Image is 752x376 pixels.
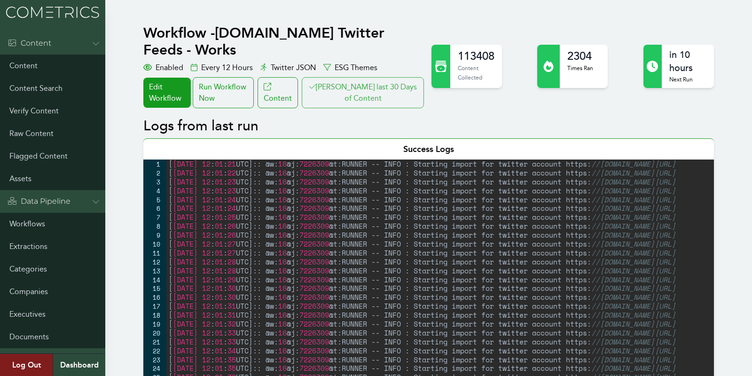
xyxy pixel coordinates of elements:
div: 3 [143,177,166,186]
h2: 2304 [567,48,593,64]
h2: 113408 [458,48,494,64]
div: Data Pipeline [8,196,70,207]
div: ESG Themes [323,62,377,73]
div: Run Workflow Now [193,77,254,108]
p: Next Run [669,75,706,84]
div: 18 [143,311,166,320]
div: 7 [143,213,166,222]
div: 20 [143,328,166,337]
div: 13 [143,266,166,275]
div: 22 [143,346,166,355]
div: 6 [143,204,166,213]
div: Enabled [143,62,183,73]
div: 24 [143,364,166,373]
div: 17 [143,302,166,311]
h2: in 10 hours [669,48,706,75]
div: Twitter JSON [260,62,316,73]
div: 9 [143,231,166,240]
div: 14 [143,275,166,284]
div: 12 [143,257,166,266]
div: 21 [143,337,166,346]
a: Content [258,77,298,108]
div: 23 [143,355,166,364]
h2: Logs from last run [143,118,713,135]
div: 2 [143,168,166,177]
h1: Workflow - [DOMAIN_NAME] Twitter Feeds - Works [143,24,426,58]
div: Content [8,38,51,49]
div: 16 [143,293,166,302]
div: 19 [143,320,166,328]
div: 10 [143,240,166,248]
a: Edit Workflow [143,78,190,108]
button: [PERSON_NAME] last 30 Days of Content [302,77,424,108]
div: Every 12 Hours [191,62,253,73]
p: Content Collected [458,64,494,82]
div: Success Logs [143,138,713,160]
div: 1 [143,160,166,168]
div: 8 [143,222,166,231]
p: Times Ran [567,64,593,73]
div: 11 [143,248,166,257]
div: 5 [143,195,166,204]
a: Dashboard [53,354,105,376]
div: 15 [143,284,166,293]
div: 4 [143,186,166,195]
